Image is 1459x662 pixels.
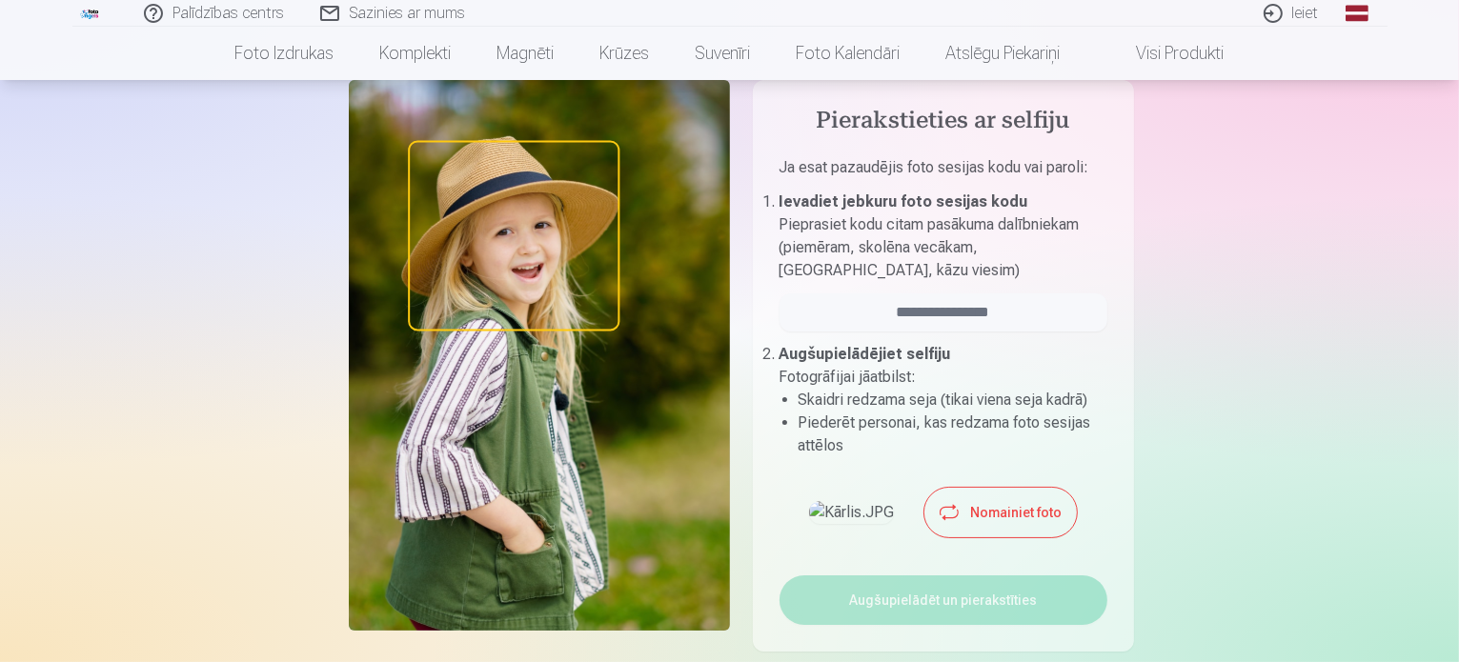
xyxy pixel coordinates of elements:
p: Ja esat pazaudējis foto sesijas kodu vai paroli : [780,156,1107,191]
img: Kārlis.JPG [809,501,894,524]
h4: Pierakstieties ar selfiju [780,107,1107,137]
a: Krūzes [578,27,673,80]
img: /fa1 [80,8,101,19]
li: Skaidri redzama seja (tikai viena seja kadrā) [799,389,1107,411]
a: Magnēti [475,27,578,80]
a: Foto kalendāri [774,27,923,80]
a: Suvenīri [673,27,774,80]
b: Augšupielādējiet selfiju [780,345,951,363]
a: Atslēgu piekariņi [923,27,1084,80]
button: Augšupielādēt un pierakstīties [780,575,1107,625]
a: Visi produkti [1084,27,1247,80]
a: Komplekti [357,27,475,80]
b: Ievadiet jebkuru foto sesijas kodu [780,192,1028,211]
li: Piederēt personai, kas redzama foto sesijas attēlos [799,411,1107,457]
p: Fotogrāfijai jāatbilst : [780,366,1107,389]
button: Nomainiet foto [924,488,1077,537]
p: Pieprasiet kodu citam pasākuma dalībniekam (piemēram, skolēna vecākam, [GEOGRAPHIC_DATA], kāzu vi... [780,213,1107,282]
a: Foto izdrukas [213,27,357,80]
